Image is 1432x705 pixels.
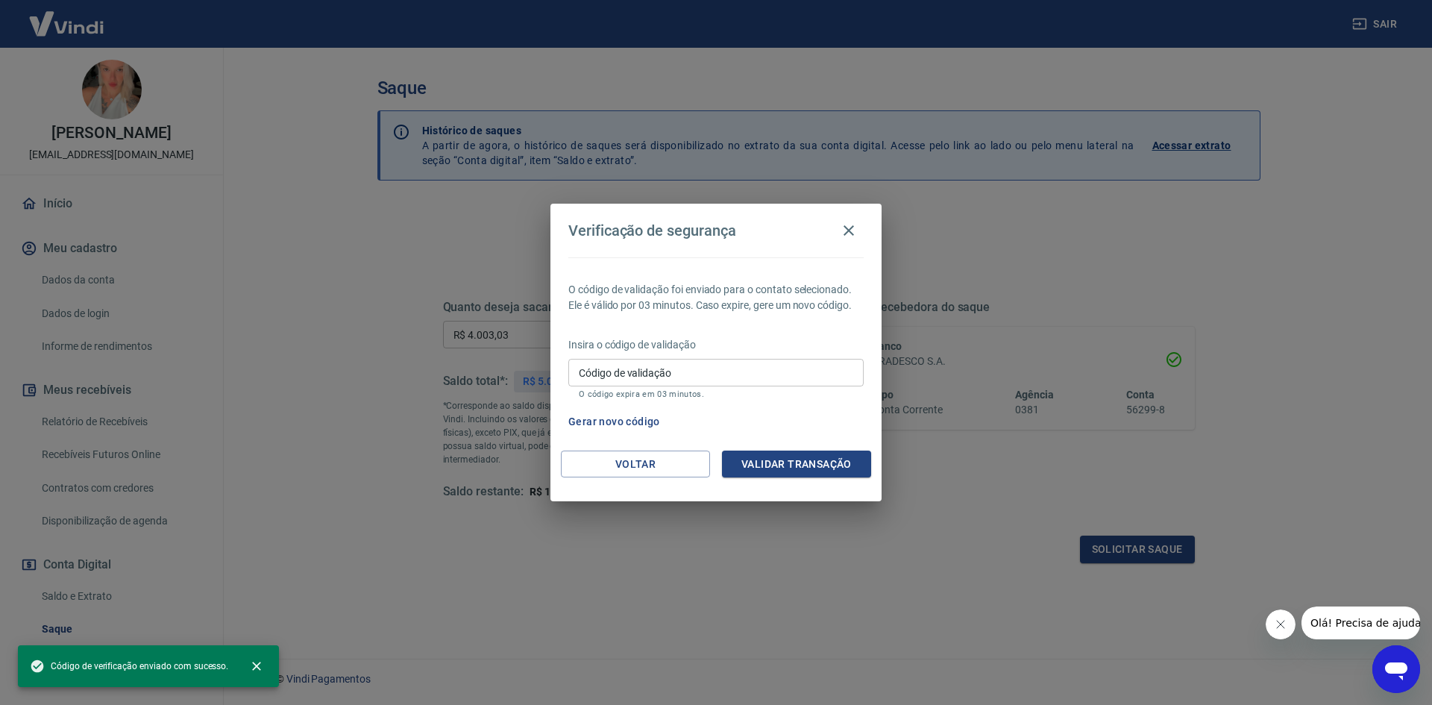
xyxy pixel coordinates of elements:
span: Código de verificação enviado com sucesso. [30,659,228,674]
iframe: Mensagem da empresa [1301,607,1420,639]
button: close [240,650,273,683]
p: Insira o código de validação [568,337,864,353]
button: Voltar [561,451,710,478]
iframe: Fechar mensagem [1266,610,1296,639]
button: Validar transação [722,451,871,478]
button: Gerar novo código [562,408,666,436]
iframe: Botão para abrir a janela de mensagens [1372,645,1420,693]
span: Olá! Precisa de ajuda? [9,10,125,22]
h4: Verificação de segurança [568,222,736,239]
p: O código de validação foi enviado para o contato selecionado. Ele é válido por 03 minutos. Caso e... [568,282,864,313]
p: O código expira em 03 minutos. [579,389,853,399]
